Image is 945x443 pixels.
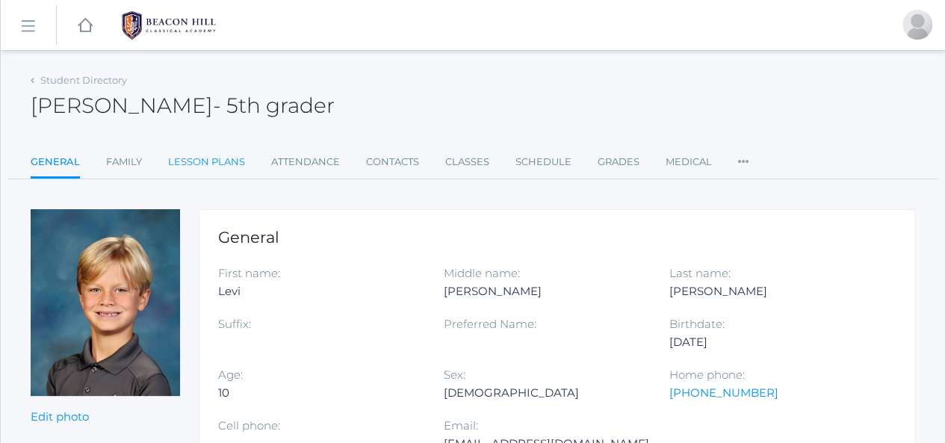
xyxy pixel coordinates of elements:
[669,333,873,351] div: [DATE]
[669,368,745,382] label: Home phone:
[669,317,725,331] label: Birthdate:
[444,418,478,433] label: Email:
[218,229,896,246] h1: General
[444,266,520,280] label: Middle name:
[218,368,243,382] label: Age:
[444,384,647,402] div: [DEMOGRAPHIC_DATA]
[168,147,245,177] a: Lesson Plans
[31,209,180,396] img: Levi Sergey
[106,147,142,177] a: Family
[113,7,225,44] img: 1_BHCALogos-05.png
[598,147,639,177] a: Grades
[271,147,340,177] a: Attendance
[31,94,335,117] h2: [PERSON_NAME]
[669,266,731,280] label: Last name:
[669,385,778,400] a: [PHONE_NUMBER]
[31,147,80,179] a: General
[218,266,280,280] label: First name:
[218,384,421,402] div: 10
[666,147,712,177] a: Medical
[218,282,421,300] div: Levi
[213,93,335,118] span: - 5th grader
[445,147,489,177] a: Classes
[218,317,251,331] label: Suffix:
[902,10,932,40] div: Shannon Sergey
[40,74,127,86] a: Student Directory
[515,147,571,177] a: Schedule
[444,317,536,331] label: Preferred Name:
[218,418,280,433] label: Cell phone:
[31,409,89,424] a: Edit photo
[444,368,465,382] label: Sex:
[444,282,647,300] div: [PERSON_NAME]
[366,147,419,177] a: Contacts
[669,282,873,300] div: [PERSON_NAME]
